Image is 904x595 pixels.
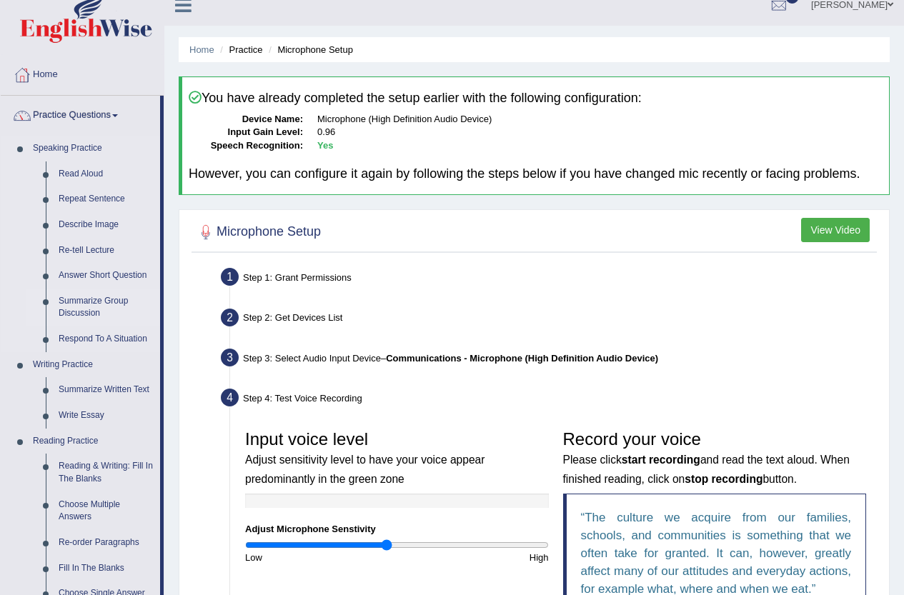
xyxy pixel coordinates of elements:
a: Describe Image [52,212,160,238]
a: Answer Short Question [52,263,160,289]
h3: Record your voice [563,430,867,486]
a: Writing Practice [26,352,160,378]
dd: 0.96 [317,126,883,139]
div: Step 3: Select Audio Input Device [214,344,883,376]
button: View Video [801,218,870,242]
span: – [381,353,658,364]
label: Adjust Microphone Senstivity [245,522,376,536]
dt: Input Gain Level: [189,126,303,139]
div: Step 4: Test Voice Recording [214,384,883,416]
a: Re-order Paragraphs [52,530,160,556]
a: Summarize Group Discussion [52,289,160,326]
b: start recording [622,454,700,466]
a: Respond To A Situation [52,326,160,352]
a: Home [189,44,214,55]
a: Reading & Writing: Fill In The Blanks [52,454,160,491]
h4: You have already completed the setup earlier with the following configuration: [189,91,883,106]
div: Step 1: Grant Permissions [214,264,883,295]
a: Summarize Written Text [52,377,160,403]
b: Yes [317,140,333,151]
a: Re-tell Lecture [52,238,160,264]
a: Write Essay [52,403,160,429]
dt: Device Name: [189,113,303,126]
a: Read Aloud [52,161,160,187]
h3: Input voice level [245,430,549,486]
b: stop recording [685,473,763,485]
a: Fill In The Blanks [52,556,160,581]
a: Speaking Practice [26,136,160,161]
small: Adjust sensitivity level to have your voice appear predominantly in the green zone [245,454,485,484]
div: Step 2: Get Devices List [214,304,883,336]
a: Repeat Sentence [52,186,160,212]
dd: Microphone (High Definition Audio Device) [317,113,883,126]
h2: Microphone Setup [195,221,321,243]
div: High [397,551,555,564]
a: Choose Multiple Answers [52,492,160,530]
a: Home [1,55,164,91]
h4: However, you can configure it again by following the steps below if you have changed mic recently... [189,167,883,181]
li: Practice [217,43,262,56]
div: Low [238,551,397,564]
small: Please click and read the text aloud. When finished reading, click on button. [563,454,850,484]
dt: Speech Recognition: [189,139,303,153]
b: Communications - Microphone (High Definition Audio Device) [386,353,658,364]
a: Reading Practice [26,429,160,454]
a: Practice Questions [1,96,160,131]
li: Microphone Setup [265,43,353,56]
